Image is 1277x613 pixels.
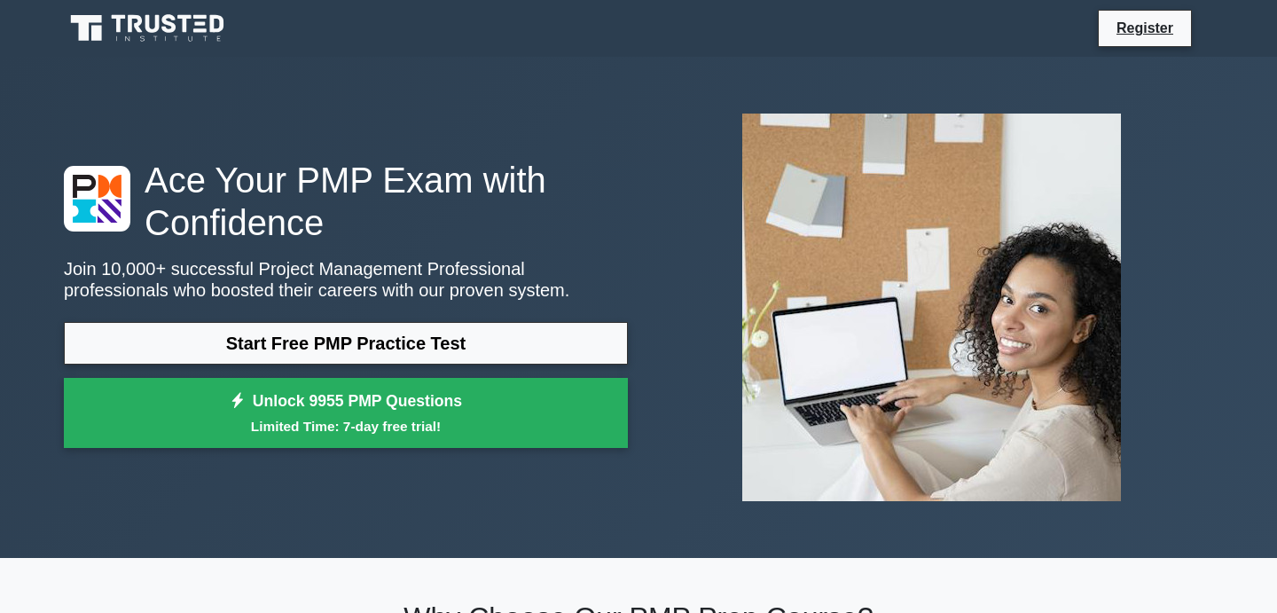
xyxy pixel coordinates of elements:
[86,416,606,436] small: Limited Time: 7-day free trial!
[64,159,628,244] h1: Ace Your PMP Exam with Confidence
[64,378,628,449] a: Unlock 9955 PMP QuestionsLimited Time: 7-day free trial!
[64,258,628,301] p: Join 10,000+ successful Project Management Professional professionals who boosted their careers w...
[1106,17,1184,39] a: Register
[64,322,628,365] a: Start Free PMP Practice Test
